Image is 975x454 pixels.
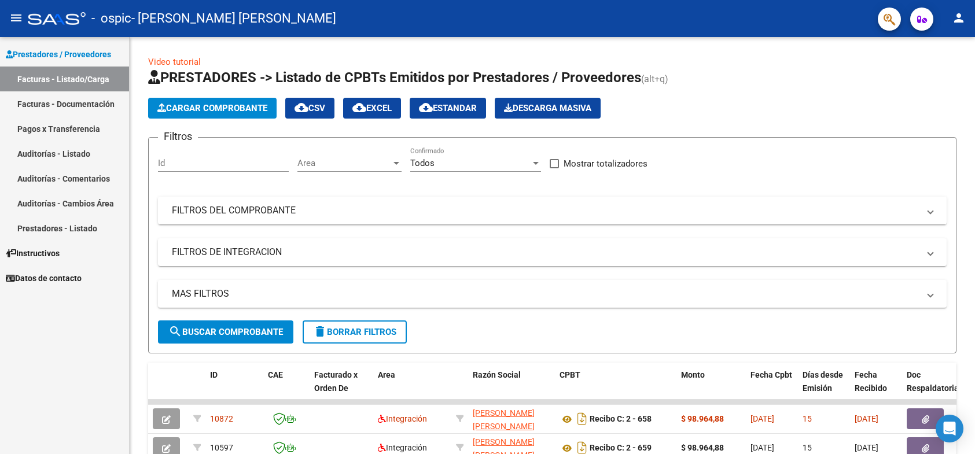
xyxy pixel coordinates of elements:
[473,370,521,379] span: Razón Social
[410,98,486,119] button: Estandar
[172,204,919,217] mat-panel-title: FILTROS DEL COMPROBANTE
[352,103,392,113] span: EXCEL
[168,327,283,337] span: Buscar Comprobante
[560,370,580,379] span: CPBT
[297,158,391,168] span: Area
[504,103,591,113] span: Descarga Masiva
[303,320,407,344] button: Borrar Filtros
[210,370,218,379] span: ID
[641,73,668,84] span: (alt+q)
[746,363,798,414] datatable-header-cell: Fecha Cpbt
[6,48,111,61] span: Prestadores / Proveedores
[590,415,652,424] strong: Recibo C: 2 - 658
[158,197,947,224] mat-expansion-panel-header: FILTROS DEL COMPROBANTE
[564,157,647,171] span: Mostrar totalizadores
[952,11,966,25] mat-icon: person
[855,414,878,423] span: [DATE]
[210,414,233,423] span: 10872
[410,158,435,168] span: Todos
[285,98,334,119] button: CSV
[205,363,263,414] datatable-header-cell: ID
[495,98,601,119] button: Descarga Masiva
[855,370,887,393] span: Fecha Recibido
[750,414,774,423] span: [DATE]
[158,280,947,308] mat-expansion-panel-header: MAS FILTROS
[343,98,401,119] button: EXCEL
[352,101,366,115] mat-icon: cloud_download
[803,443,812,452] span: 15
[473,408,535,431] span: [PERSON_NAME] [PERSON_NAME]
[850,363,902,414] datatable-header-cell: Fecha Recibido
[268,370,283,379] span: CAE
[314,370,358,393] span: Facturado x Orden De
[855,443,878,452] span: [DATE]
[473,407,550,431] div: 27219888002
[419,101,433,115] mat-icon: cloud_download
[148,98,277,119] button: Cargar Comprobante
[495,98,601,119] app-download-masive: Descarga masiva de comprobantes (adjuntos)
[378,443,427,452] span: Integración
[158,320,293,344] button: Buscar Comprobante
[676,363,746,414] datatable-header-cell: Monto
[168,324,182,338] mat-icon: search
[158,238,947,266] mat-expansion-panel-header: FILTROS DE INTEGRACION
[907,370,959,393] span: Doc Respaldatoria
[936,415,963,442] div: Open Intercom Messenger
[210,443,233,452] span: 10597
[803,370,843,393] span: Días desde Emisión
[681,414,724,423] strong: $ 98.964,88
[148,69,641,86] span: PRESTADORES -> Listado de CPBTs Emitidos por Prestadores / Proveedores
[9,11,23,25] mat-icon: menu
[91,6,131,31] span: - ospic
[468,363,555,414] datatable-header-cell: Razón Social
[575,409,590,428] i: Descargar documento
[902,363,972,414] datatable-header-cell: Doc Respaldatoria
[172,246,919,259] mat-panel-title: FILTROS DE INTEGRACION
[419,103,477,113] span: Estandar
[310,363,373,414] datatable-header-cell: Facturado x Orden De
[157,103,267,113] span: Cargar Comprobante
[378,370,395,379] span: Area
[750,443,774,452] span: [DATE]
[6,247,60,260] span: Instructivos
[158,128,198,145] h3: Filtros
[148,57,201,67] a: Video tutorial
[378,414,427,423] span: Integración
[6,272,82,285] span: Datos de contacto
[313,327,396,337] span: Borrar Filtros
[590,444,652,453] strong: Recibo C: 2 - 659
[263,363,310,414] datatable-header-cell: CAE
[798,363,850,414] datatable-header-cell: Días desde Emisión
[295,103,325,113] span: CSV
[131,6,336,31] span: - [PERSON_NAME] [PERSON_NAME]
[172,287,919,300] mat-panel-title: MAS FILTROS
[313,324,327,338] mat-icon: delete
[681,443,724,452] strong: $ 98.964,88
[681,370,705,379] span: Monto
[803,414,812,423] span: 15
[373,363,451,414] datatable-header-cell: Area
[295,101,308,115] mat-icon: cloud_download
[555,363,676,414] datatable-header-cell: CPBT
[750,370,792,379] span: Fecha Cpbt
